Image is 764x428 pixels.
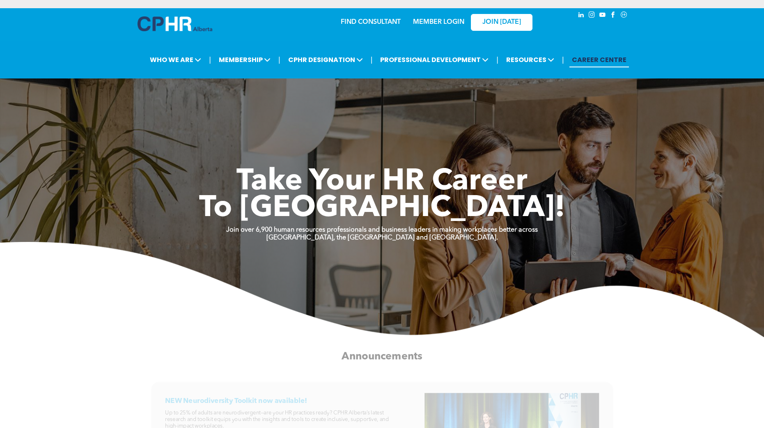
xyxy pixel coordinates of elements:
[266,235,498,241] strong: [GEOGRAPHIC_DATA], the [GEOGRAPHIC_DATA] and [GEOGRAPHIC_DATA].
[236,167,528,197] span: Take Your HR Career
[341,19,401,25] a: FIND CONSULTANT
[147,52,204,67] span: WHO WE ARE
[496,51,498,68] li: |
[598,10,607,21] a: youtube
[199,194,565,223] span: To [GEOGRAPHIC_DATA]!
[504,52,557,67] span: RESOURCES
[569,52,629,67] a: CAREER CENTRE
[226,227,538,233] strong: Join over 6,900 human resources professionals and business leaders in making workplaces better ac...
[378,52,491,67] span: PROFESSIONAL DEVELOPMENT
[371,51,373,68] li: |
[138,16,212,31] img: A blue and white logo for cp alberta
[278,51,280,68] li: |
[165,398,307,405] span: NEW Neurodiversity Toolkit now available!
[482,18,521,26] span: JOIN [DATE]
[587,10,597,21] a: instagram
[216,52,273,67] span: MEMBERSHIP
[286,52,365,67] span: CPHR DESIGNATION
[413,19,464,25] a: MEMBER LOGIN
[342,352,422,362] span: Announcements
[471,14,532,31] a: JOIN [DATE]
[562,51,564,68] li: |
[619,10,629,21] a: Social network
[577,10,586,21] a: linkedin
[609,10,618,21] a: facebook
[209,51,211,68] li: |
